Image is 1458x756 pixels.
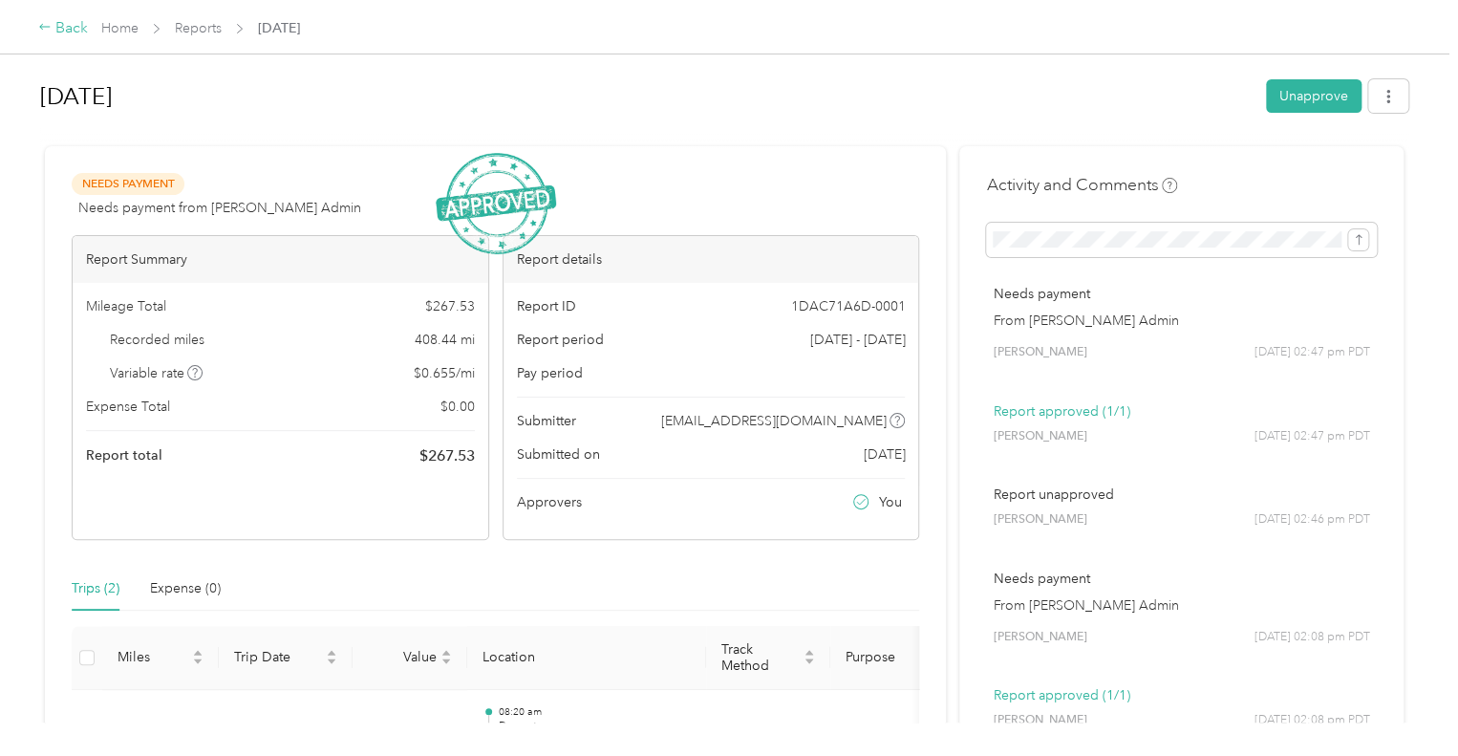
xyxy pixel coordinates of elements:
span: [PERSON_NAME] [993,511,1086,529]
span: You [879,492,902,512]
span: [PERSON_NAME] [993,712,1086,729]
a: Home [101,20,139,36]
span: [DATE] [863,444,905,464]
span: Approvers [517,492,582,512]
span: [DATE] 02:47 pm PDT [1254,344,1370,361]
span: Submitter [517,411,576,431]
span: Variable rate [110,363,204,383]
span: Miles [118,649,188,665]
span: [PERSON_NAME] [993,629,1086,646]
span: [PERSON_NAME] [993,344,1086,361]
p: Needs payment [993,569,1370,589]
h1: Sep 2025 [40,74,1253,119]
a: Reports [175,20,222,36]
th: Location [467,626,706,690]
span: Purpose [846,649,943,665]
span: $ 0.655 / mi [414,363,475,383]
th: Track Method [706,626,830,690]
span: [DATE] 02:08 pm PDT [1254,629,1370,646]
span: Needs Payment [72,173,184,195]
h4: Activity and Comments [986,173,1177,197]
span: $ 267.53 [419,444,475,467]
span: Value [368,649,437,665]
span: Report period [517,330,604,350]
iframe: Everlance-gr Chat Button Frame [1351,649,1458,756]
p: Report approved (1/1) [993,401,1370,421]
p: Property [498,719,691,736]
span: Submitted on [517,444,600,464]
th: Miles [102,626,219,690]
p: From [PERSON_NAME] Admin [993,595,1370,616]
p: Report approved (1/1) [993,685,1370,705]
span: Needs payment from [PERSON_NAME] Admin [78,198,361,218]
div: Report Summary [73,236,488,283]
span: caret-up [326,647,337,659]
span: [DATE] 02:47 pm PDT [1254,428,1370,445]
p: Report unapproved [993,485,1370,505]
th: Trip Date [219,626,353,690]
th: Value [353,626,467,690]
p: From [PERSON_NAME] Admin [993,311,1370,331]
span: Mileage Total [86,296,166,316]
span: [DATE] 02:46 pm PDT [1254,511,1370,529]
span: caret-down [192,656,204,667]
span: Report ID [517,296,576,316]
p: Needs payment [993,284,1370,304]
span: [PERSON_NAME] [993,428,1086,445]
span: 408.44 mi [415,330,475,350]
span: caret-up [804,647,815,659]
span: $ 267.53 [425,296,475,316]
div: Expense (0) [150,578,221,599]
div: Trips (2) [72,578,119,599]
span: Track Method [721,641,800,674]
img: ApprovedStamp [436,153,556,255]
span: 1DAC71A6D-0001 [790,296,905,316]
span: caret-up [192,647,204,659]
p: 08:20 am [498,705,691,719]
span: caret-down [804,656,815,667]
span: Expense Total [86,397,170,417]
span: [DATE] [258,18,300,38]
th: Purpose [830,626,974,690]
div: Back [38,17,88,40]
span: caret-down [440,656,452,667]
span: [DATE] - [DATE] [809,330,905,350]
span: [EMAIL_ADDRESS][DOMAIN_NAME] [661,411,887,431]
span: caret-down [326,656,337,667]
span: caret-up [440,647,452,659]
span: $ 0.00 [440,397,475,417]
span: Pay period [517,363,583,383]
button: Unapprove [1266,79,1362,113]
span: Recorded miles [110,330,204,350]
span: Trip Date [234,649,322,665]
span: Report total [86,445,162,465]
span: [DATE] 02:08 pm PDT [1254,712,1370,729]
div: Report details [504,236,919,283]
